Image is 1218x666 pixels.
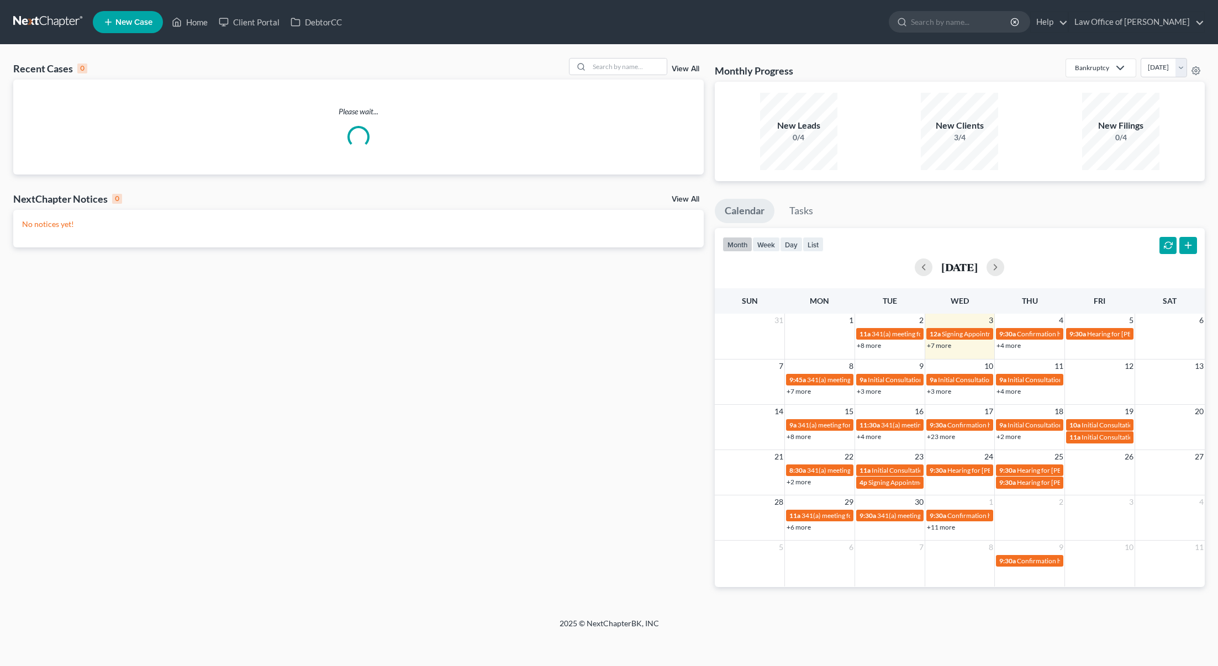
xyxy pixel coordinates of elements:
[843,450,855,463] span: 22
[1124,541,1135,554] span: 10
[294,618,924,638] div: 2025 © NextChapterBK, INC
[1082,132,1159,143] div: 0/4
[911,12,1012,32] input: Search by name...
[999,330,1016,338] span: 9:30a
[112,194,122,204] div: 0
[1124,405,1135,418] span: 19
[1069,433,1080,441] span: 11a
[723,237,752,252] button: month
[857,341,881,350] a: +8 more
[983,405,994,418] span: 17
[1017,330,1142,338] span: Confirmation hearing for [PERSON_NAME]
[1124,360,1135,373] span: 12
[914,495,925,509] span: 30
[789,421,797,429] span: 9a
[918,541,925,554] span: 7
[810,296,829,305] span: Mon
[1053,360,1064,373] span: 11
[848,541,855,554] span: 6
[787,432,811,441] a: +8 more
[921,119,998,132] div: New Clients
[802,511,908,520] span: 341(a) meeting for [PERSON_NAME]
[773,450,784,463] span: 21
[787,523,811,531] a: +6 more
[1008,376,1103,384] span: Initial Consultation Appointment
[1194,541,1205,554] span: 11
[807,376,972,384] span: 341(a) meeting for [PERSON_NAME] & [PERSON_NAME]
[918,360,925,373] span: 9
[843,405,855,418] span: 15
[868,478,929,487] span: Signing Appointment
[807,466,972,474] span: 341(a) meeting for [PERSON_NAME] & [PERSON_NAME]
[672,65,699,73] a: View All
[872,330,978,338] span: 341(a) meeting for [PERSON_NAME]
[760,132,837,143] div: 0/4
[1058,314,1064,327] span: 4
[77,64,87,73] div: 0
[1075,63,1109,72] div: Bankruptcy
[1031,12,1068,32] a: Help
[22,219,695,230] p: No notices yet!
[166,12,213,32] a: Home
[881,421,1046,429] span: 341(a) meeting for [PERSON_NAME] & [PERSON_NAME]
[787,478,811,486] a: +2 more
[927,523,955,531] a: +11 more
[860,511,876,520] span: 9:30a
[1198,314,1205,327] span: 6
[13,106,704,117] p: Please wait...
[877,511,984,520] span: 341(a) meeting for [PERSON_NAME]
[1094,296,1105,305] span: Fri
[951,296,969,305] span: Wed
[1069,330,1086,338] span: 9:30a
[742,296,758,305] span: Sun
[848,360,855,373] span: 8
[789,466,806,474] span: 8:30a
[860,421,880,429] span: 11:30a
[999,466,1016,474] span: 9:30a
[715,199,774,223] a: Calendar
[988,495,994,509] span: 1
[996,341,1021,350] a: +4 more
[115,18,152,27] span: New Case
[996,432,1021,441] a: +2 more
[1128,495,1135,509] span: 3
[773,314,784,327] span: 31
[930,466,946,474] span: 9:30a
[1069,12,1204,32] a: Law Office of [PERSON_NAME]
[1082,421,1177,429] span: Initial Consultation Appointment
[778,360,784,373] span: 7
[857,387,881,395] a: +3 more
[1069,421,1080,429] span: 10a
[996,387,1021,395] a: +4 more
[1017,557,1201,565] span: Confirmation hearing for [PERSON_NAME] & [PERSON_NAME]
[848,314,855,327] span: 1
[872,466,967,474] span: Initial Consultation Appointment
[941,261,978,273] h2: [DATE]
[1194,360,1205,373] span: 13
[914,405,925,418] span: 16
[1194,405,1205,418] span: 20
[1082,119,1159,132] div: New Filings
[1017,478,1103,487] span: Hearing for [PERSON_NAME]
[927,341,951,350] a: +7 more
[947,466,1092,474] span: Hearing for [PERSON_NAME] & [PERSON_NAME]
[1058,495,1064,509] span: 2
[930,330,941,338] span: 12a
[1082,433,1177,441] span: Initial Consultation Appointment
[947,421,1073,429] span: Confirmation hearing for [PERSON_NAME]
[988,314,994,327] span: 3
[883,296,897,305] span: Tue
[1194,450,1205,463] span: 27
[947,511,1131,520] span: Confirmation hearing for [PERSON_NAME] & [PERSON_NAME]
[857,432,881,441] a: +4 more
[930,511,946,520] span: 9:30a
[787,387,811,395] a: +7 more
[930,421,946,429] span: 9:30a
[942,330,1080,338] span: Signing Appointment Date for [PERSON_NAME]
[13,192,122,205] div: NextChapter Notices
[860,478,867,487] span: 4p
[860,376,867,384] span: 9a
[999,376,1006,384] span: 9a
[1022,296,1038,305] span: Thu
[983,450,994,463] span: 24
